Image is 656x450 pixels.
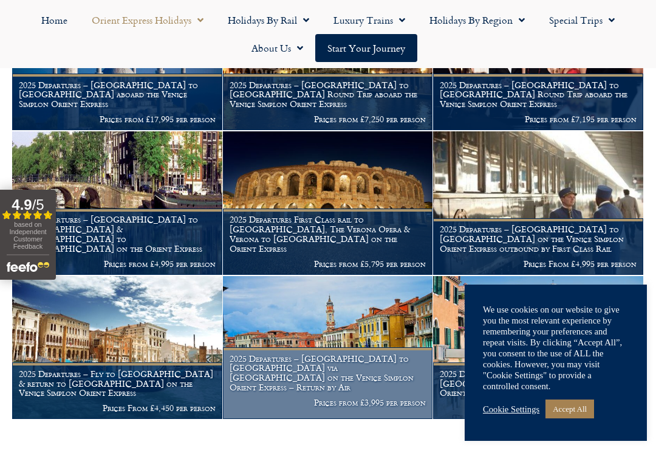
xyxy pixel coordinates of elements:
a: Accept All [545,400,594,418]
img: Channel street, Venice Orient Express [433,276,643,420]
a: 2025 Departures – [GEOGRAPHIC_DATA] to [GEOGRAPHIC_DATA] via [GEOGRAPHIC_DATA] on the Venice Simp... [223,276,434,420]
div: We use cookies on our website to give you the most relevant experience by remembering your prefer... [483,304,629,392]
h1: 2025 Departures First Class rail to [GEOGRAPHIC_DATA], The Verona Opera & Verona to [GEOGRAPHIC_D... [230,215,426,253]
h1: 2025 Departures – [GEOGRAPHIC_DATA] to [GEOGRAPHIC_DATA] on the Venice Simplon Orient Express out... [440,224,637,253]
a: 2025 Departures First Class rail to [GEOGRAPHIC_DATA], The Verona Opera & Verona to [GEOGRAPHIC_D... [223,131,434,275]
p: Prices from £4,995 per person [19,259,216,269]
img: venice aboard the Orient Express [12,276,222,420]
p: Prices from £17,995 per person [19,114,216,124]
p: Prices From £4,450 per person [19,403,216,413]
p: Prices From £4,995 per person [440,259,637,269]
p: Prices from £3,995 per person [230,398,426,407]
a: 2025 Departures – [GEOGRAPHIC_DATA] to [GEOGRAPHIC_DATA] & [GEOGRAPHIC_DATA] to [GEOGRAPHIC_DATA]... [12,131,223,275]
a: Cookie Settings [483,404,539,415]
a: 2025 Departures – [GEOGRAPHIC_DATA] to [GEOGRAPHIC_DATA] on the Venice Simplon Orient Express out... [433,131,644,275]
h1: 2025 Departures – [GEOGRAPHIC_DATA] to [GEOGRAPHIC_DATA] via [GEOGRAPHIC_DATA] on the Venice Simp... [230,354,426,392]
nav: Menu [6,6,650,62]
h1: 2025 Departures – [GEOGRAPHIC_DATA] to [GEOGRAPHIC_DATA] aboard the Venice Simplon Orient Express [19,80,216,109]
a: Holidays by Region [417,6,537,34]
a: Holidays by Rail [216,6,321,34]
p: Prices from £7,195 per person [440,114,637,124]
a: Special Trips [537,6,627,34]
p: Prices from £7,250 per person [230,114,426,124]
h1: 2025 Departures – [GEOGRAPHIC_DATA] to [GEOGRAPHIC_DATA] on the Venice Simplon Orient Express – r... [440,369,637,398]
a: 2025 Departures – [GEOGRAPHIC_DATA] to [GEOGRAPHIC_DATA] on the Venice Simplon Orient Express – r... [433,276,644,420]
h1: 2025 Departures – [GEOGRAPHIC_DATA] to [GEOGRAPHIC_DATA] & [GEOGRAPHIC_DATA] to [GEOGRAPHIC_DATA]... [19,215,216,253]
a: Home [29,6,80,34]
a: Orient Express Holidays [80,6,216,34]
a: Start your Journey [315,34,417,62]
a: 2025 Departures – Fly to [GEOGRAPHIC_DATA] & return to [GEOGRAPHIC_DATA] on the Venice Simplon Or... [12,276,223,420]
h1: 2025 Departures – [GEOGRAPHIC_DATA] to [GEOGRAPHIC_DATA] Round Trip aboard the Venice Simplon Ori... [230,80,426,109]
h1: 2025 Departures – Fly to [GEOGRAPHIC_DATA] & return to [GEOGRAPHIC_DATA] on the Venice Simplon Or... [19,369,216,398]
a: Luxury Trains [321,6,417,34]
a: About Us [239,34,315,62]
h1: 2025 Departures – [GEOGRAPHIC_DATA] to [GEOGRAPHIC_DATA] Round Trip aboard the Venice Simplon Ori... [440,80,637,109]
p: Prices from £5,795 per person [230,259,426,269]
p: Prices from £4,295 per person [440,403,637,413]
